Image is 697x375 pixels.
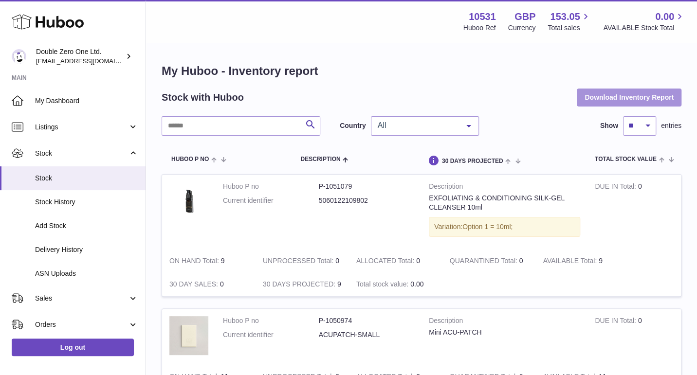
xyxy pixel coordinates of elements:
button: Download Inventory Report [577,89,681,106]
strong: GBP [514,10,535,23]
dd: P-1051079 [319,182,415,191]
a: Log out [12,339,134,356]
span: AVAILABLE Stock Total [603,23,685,33]
dd: 5060122109802 [319,196,415,205]
strong: Description [429,316,580,328]
h2: Stock with Huboo [162,91,244,104]
strong: DUE IN Total [595,182,638,193]
td: 9 [536,249,629,273]
td: 0 [587,309,681,365]
label: Show [600,121,618,130]
dd: ACUPATCH-SMALL [319,330,415,339]
td: 0 [256,249,349,273]
span: Stock History [35,197,138,207]
span: Listings [35,123,128,132]
dt: Huboo P no [223,316,319,325]
img: product image [169,316,208,355]
strong: Description [429,182,580,194]
span: [EMAIL_ADDRESS][DOMAIN_NAME] [36,57,143,65]
h1: My Huboo - Inventory report [162,63,681,79]
strong: 10531 [469,10,496,23]
div: EXFOLIATING & CONDITIONING SILK-GEL CLEANSER 10ml [429,194,580,212]
div: Currency [508,23,536,33]
span: ASN Uploads [35,269,138,278]
span: 0.00 [655,10,674,23]
span: All [375,121,459,130]
a: 153.05 Total sales [548,10,591,33]
dt: Current identifier [223,330,319,339]
div: Double Zero One Ltd. [36,47,124,66]
span: Total stock value [595,156,657,162]
span: 153.05 [550,10,580,23]
span: Total sales [548,23,591,33]
div: Mini ACU-PATCH [429,328,580,337]
td: 0 [587,175,681,249]
dt: Current identifier [223,196,319,205]
td: 0 [162,272,256,296]
strong: ALLOCATED Total [356,257,416,267]
span: Huboo P no [171,156,209,162]
strong: ON HAND Total [169,257,221,267]
span: entries [661,121,681,130]
strong: QUARANTINED Total [450,257,519,267]
strong: UNPROCESSED Total [263,257,335,267]
strong: AVAILABLE Total [543,257,599,267]
div: Huboo Ref [463,23,496,33]
span: 0 [519,257,523,265]
a: 0.00 AVAILABLE Stock Total [603,10,685,33]
dd: P-1050974 [319,316,415,325]
img: product image [169,182,208,221]
span: Sales [35,294,128,303]
span: My Dashboard [35,96,138,106]
label: Country [340,121,366,130]
span: Stock [35,149,128,158]
strong: DUE IN Total [595,317,638,327]
span: Description [300,156,340,162]
span: 30 DAYS PROJECTED [442,158,503,164]
span: Delivery History [35,245,138,254]
span: Stock [35,174,138,183]
div: Variation: [429,217,580,237]
span: Orders [35,320,128,329]
span: Add Stock [35,221,138,231]
strong: 30 DAY SALES [169,280,220,290]
td: 9 [162,249,256,273]
span: Option 1 = 10ml; [462,223,513,231]
td: 0 [349,249,442,273]
strong: 30 DAYS PROJECTED [263,280,337,290]
dt: Huboo P no [223,182,319,191]
strong: Total stock value [356,280,410,290]
span: 0.00 [410,280,423,288]
td: 9 [256,272,349,296]
img: hello@001skincare.com [12,49,26,64]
